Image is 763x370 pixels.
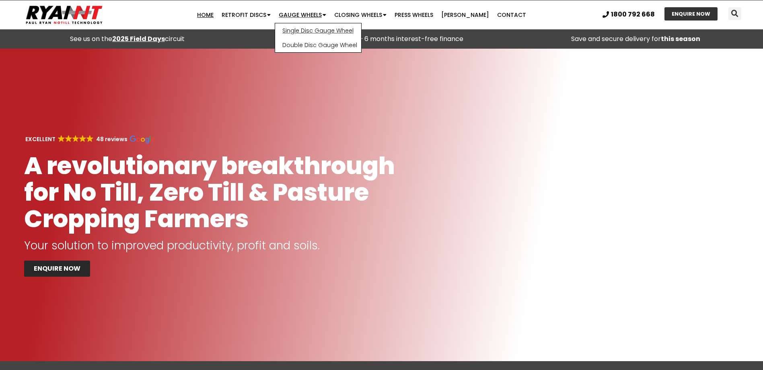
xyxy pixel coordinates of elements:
[130,136,155,144] img: Google
[24,135,155,143] a: EXCELLENT GoogleGoogleGoogleGoogleGoogle 48 reviews Google
[193,7,218,23] a: Home
[258,33,504,45] p: Buy Now Pay Later – 6 months interest-free finance
[275,23,362,53] ul: Gauge Wheels
[148,7,575,23] nav: Menu
[4,33,250,45] div: See us on the circuit
[96,135,128,143] strong: 48 reviews
[493,7,530,23] a: Contact
[275,7,330,23] a: Gauge Wheels
[24,261,90,277] a: ENQUIRE NOW
[672,11,710,16] span: ENQUIRE NOW
[72,135,79,142] img: Google
[24,2,105,27] img: Ryan NT logo
[275,38,361,52] a: Double Disc Gauge Wheel
[79,135,86,142] img: Google
[664,7,718,21] a: ENQUIRE NOW
[65,135,72,142] img: Google
[611,11,655,18] span: 1800 792 668
[513,33,759,45] p: Save and secure delivery for
[437,7,493,23] a: [PERSON_NAME]
[275,23,361,38] a: Single Disc Gauge Wheel
[58,135,65,142] img: Google
[218,7,275,23] a: Retrofit Discs
[86,135,93,142] img: Google
[112,34,165,43] a: 2025 Field Days
[330,7,391,23] a: Closing Wheels
[25,135,56,143] strong: EXCELLENT
[24,152,417,232] h1: A revolutionary breakthrough for No Till, Zero Till & Pasture Cropping Farmers
[728,7,741,20] div: Search
[24,238,320,253] span: Your solution to improved productivity, profit and soils.
[34,265,80,272] span: ENQUIRE NOW
[391,7,437,23] a: Press Wheels
[661,34,700,43] strong: this season
[603,11,655,18] a: 1800 792 668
